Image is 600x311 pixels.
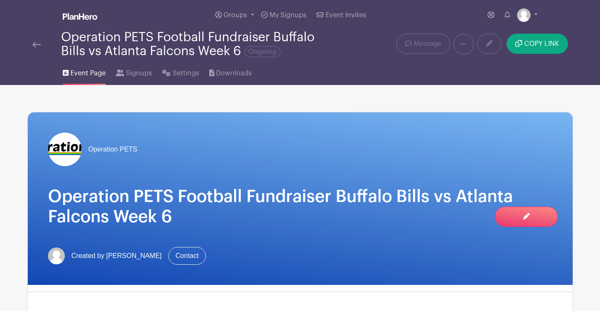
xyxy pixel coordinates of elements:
span: Message [414,39,441,49]
a: Signups [116,58,152,85]
span: Ongoing [245,46,280,57]
span: COPY LINK [524,40,559,47]
img: logo%20reduced%20for%20Plan%20Hero.jpg [48,133,82,166]
span: Event Invites [325,12,366,19]
span: Event Page [70,68,106,78]
span: Downloads [216,68,252,78]
a: Message [396,34,450,54]
button: COPY LINK [507,34,568,54]
span: Created by [PERSON_NAME] [72,251,162,261]
a: Contact [168,247,206,265]
span: My Signups [269,12,307,19]
span: Groups [224,12,247,19]
img: default-ce2991bfa6775e67f084385cd625a349d9dcbb7a52a09fb2fda1e96e2d18dcdb.png [48,247,65,264]
span: Signups [126,68,152,78]
a: Settings [162,58,199,85]
a: Event Page [63,58,106,85]
img: default-ce2991bfa6775e67f084385cd625a349d9dcbb7a52a09fb2fda1e96e2d18dcdb.png [517,8,531,22]
span: Operation PETS [88,144,138,154]
h1: Operation PETS Football Fundraiser Buffalo Bills vs Atlanta Falcons Week 6 [48,186,552,227]
img: back-arrow-29a5d9b10d5bd6ae65dc969a981735edf675c4d7a1fe02e03b50dbd4ba3cdb55.svg [32,42,41,48]
img: logo_white-6c42ec7e38ccf1d336a20a19083b03d10ae64f83f12c07503d8b9e83406b4c7d.svg [63,13,97,20]
div: Operation PETS Football Fundraiser Buffalo Bills vs Atlanta Falcons Week 6 [61,30,334,58]
a: Downloads [209,58,252,85]
span: Settings [173,68,199,78]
